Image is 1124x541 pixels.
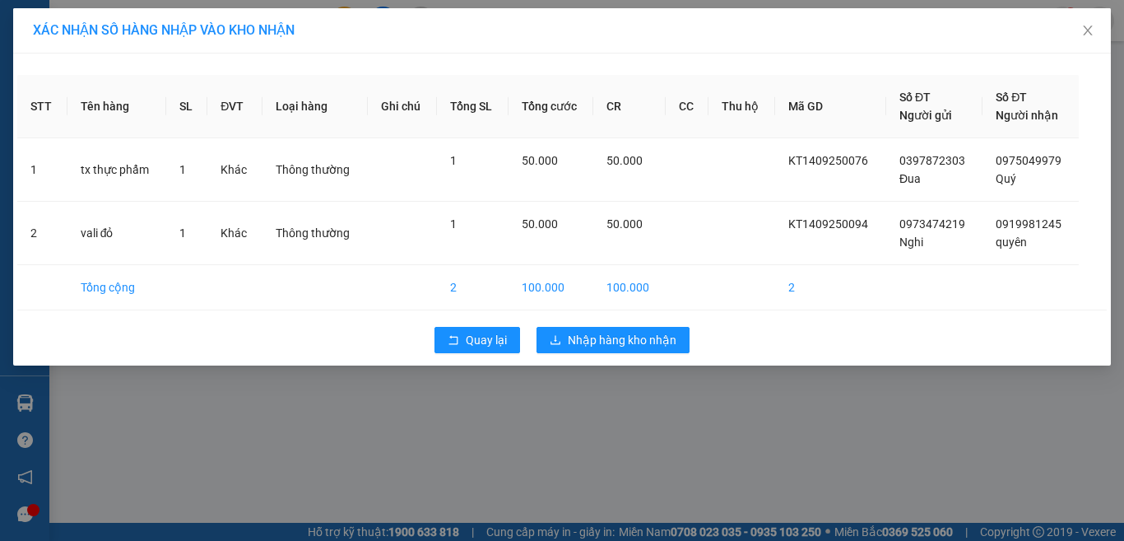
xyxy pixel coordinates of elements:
[17,202,67,265] td: 2
[262,202,368,265] td: Thông thường
[450,154,457,167] span: 1
[550,334,561,347] span: download
[33,22,295,38] span: XÁC NHẬN SỐ HÀNG NHẬP VÀO KHO NHẬN
[207,75,262,138] th: ĐVT
[899,91,931,104] span: Số ĐT
[899,154,965,167] span: 0397872303
[996,109,1058,122] span: Người nhận
[666,75,708,138] th: CC
[67,265,166,310] td: Tổng cộng
[207,138,262,202] td: Khác
[166,75,207,138] th: SL
[899,236,923,249] span: Nghi
[775,265,886,310] td: 2
[788,154,868,167] span: KT1409250076
[17,138,67,202] td: 1
[466,331,507,349] span: Quay lại
[368,75,437,138] th: Ghi chú
[262,138,368,202] td: Thông thường
[593,75,666,138] th: CR
[606,154,643,167] span: 50.000
[509,75,594,138] th: Tổng cước
[899,109,952,122] span: Người gửi
[536,327,690,353] button: downloadNhập hàng kho nhận
[568,331,676,349] span: Nhập hàng kho nhận
[899,172,921,185] span: Đua
[17,75,67,138] th: STT
[775,75,886,138] th: Mã GD
[437,75,509,138] th: Tổng SL
[450,217,457,231] span: 1
[593,265,666,310] td: 100.000
[788,217,868,231] span: KT1409250094
[1081,24,1094,37] span: close
[67,75,166,138] th: Tên hàng
[522,217,558,231] span: 50.000
[67,138,166,202] td: tx thực phẩm
[509,265,594,310] td: 100.000
[207,202,262,265] td: Khác
[522,154,558,167] span: 50.000
[606,217,643,231] span: 50.000
[448,334,459,347] span: rollback
[996,172,1016,185] span: Quý
[179,226,186,240] span: 1
[899,217,965,231] span: 0973474219
[996,91,1027,104] span: Số ĐT
[262,75,368,138] th: Loại hàng
[179,163,186,176] span: 1
[996,154,1061,167] span: 0975049979
[1065,8,1111,54] button: Close
[996,217,1061,231] span: 0919981245
[434,327,520,353] button: rollbackQuay lại
[67,202,166,265] td: vali đỏ
[996,236,1027,249] span: quyên
[708,75,775,138] th: Thu hộ
[437,265,509,310] td: 2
